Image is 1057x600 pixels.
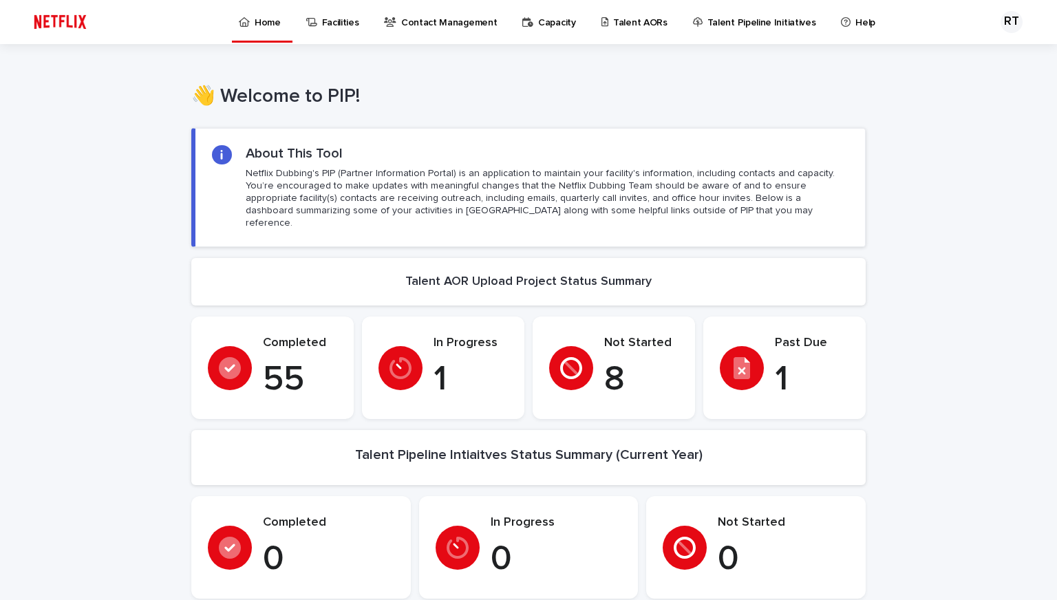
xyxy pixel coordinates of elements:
[491,539,622,580] p: 0
[775,359,849,400] p: 1
[491,515,622,531] p: In Progress
[405,275,652,290] h2: Talent AOR Upload Project Status Summary
[191,85,866,109] h1: 👋 Welcome to PIP!
[263,515,394,531] p: Completed
[434,359,508,400] p: 1
[246,167,848,230] p: Netflix Dubbing's PIP (Partner Information Portal) is an application to maintain your facility's ...
[434,336,508,351] p: In Progress
[246,145,343,162] h2: About This Tool
[355,447,703,463] h2: Talent Pipeline Intiaitves Status Summary (Current Year)
[718,539,849,580] p: 0
[604,336,679,351] p: Not Started
[775,336,849,351] p: Past Due
[263,336,337,351] p: Completed
[1001,11,1023,33] div: RT
[604,359,679,400] p: 8
[28,8,93,36] img: ifQbXi3ZQGMSEF7WDB7W
[718,515,849,531] p: Not Started
[263,359,337,400] p: 55
[263,539,394,580] p: 0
